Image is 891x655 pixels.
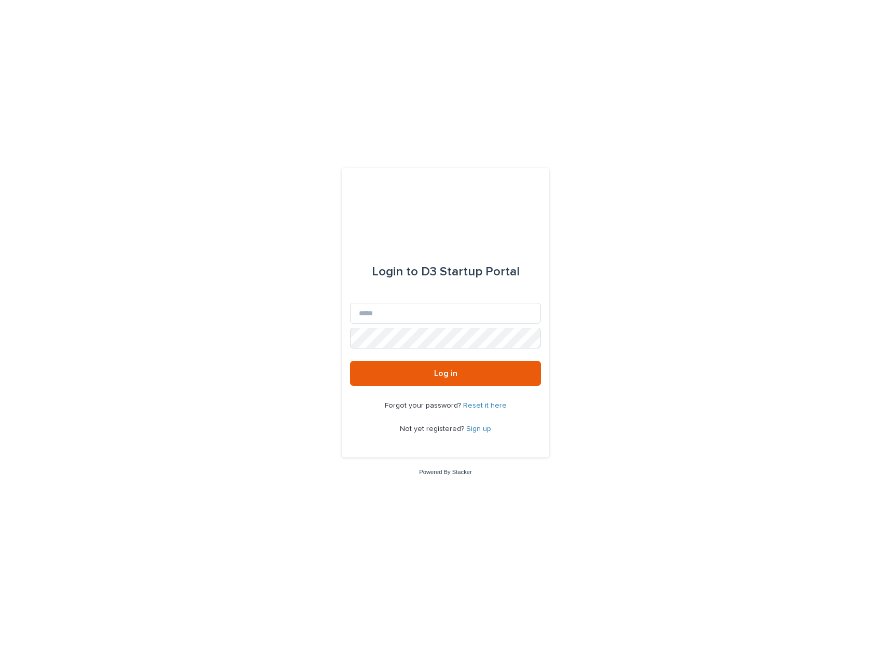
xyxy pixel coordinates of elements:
[372,266,418,278] span: Login to
[385,402,463,409] span: Forgot your password?
[412,193,480,224] img: q0dI35fxT46jIlCv2fcp
[350,361,541,386] button: Log in
[419,469,471,475] a: Powered By Stacker
[434,369,457,378] span: Log in
[372,257,520,286] div: D3 Startup Portal
[463,402,507,409] a: Reset it here
[466,425,491,433] a: Sign up
[400,425,466,433] span: Not yet registered?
